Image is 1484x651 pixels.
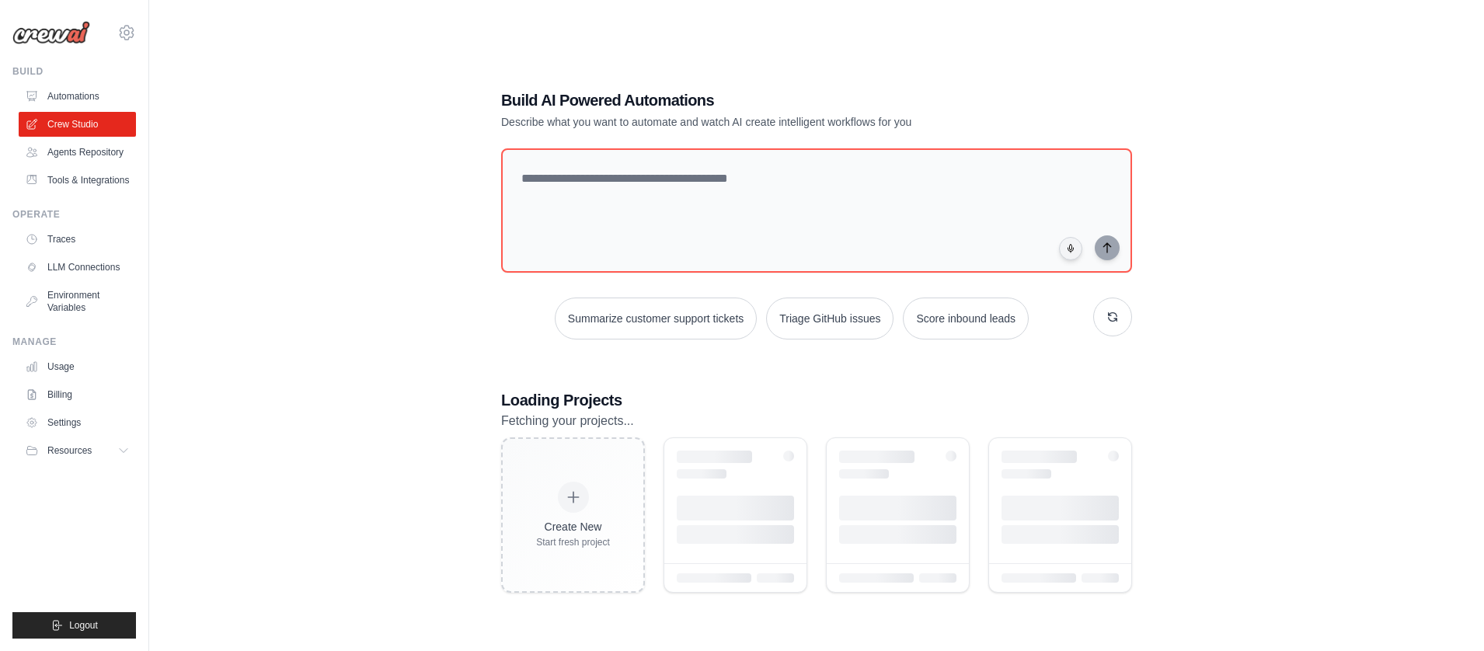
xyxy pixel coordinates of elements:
div: Build [12,65,136,78]
h3: Loading Projects [501,389,1132,411]
a: LLM Connections [19,255,136,280]
h1: Build AI Powered Automations [501,89,1023,111]
button: Logout [12,612,136,639]
a: Environment Variables [19,283,136,320]
div: Create New [536,519,610,534]
button: Get new suggestions [1093,298,1132,336]
a: Billing [19,382,136,407]
p: Describe what you want to automate and watch AI create intelligent workflows for you [501,114,1023,130]
a: Agents Repository [19,140,136,165]
div: Start fresh project [536,536,610,548]
button: Resources [19,438,136,463]
a: Tools & Integrations [19,168,136,193]
button: Summarize customer support tickets [555,298,757,339]
div: Operate [12,208,136,221]
div: Manage [12,336,136,348]
button: Score inbound leads [903,298,1029,339]
a: Settings [19,410,136,435]
img: Logo [12,21,90,44]
button: Triage GitHub issues [766,298,894,339]
a: Traces [19,227,136,252]
span: Logout [69,619,98,632]
p: Fetching your projects... [501,411,1132,431]
a: Crew Studio [19,112,136,137]
button: Click to speak your automation idea [1059,237,1082,260]
a: Usage [19,354,136,379]
span: Resources [47,444,92,457]
a: Automations [19,84,136,109]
